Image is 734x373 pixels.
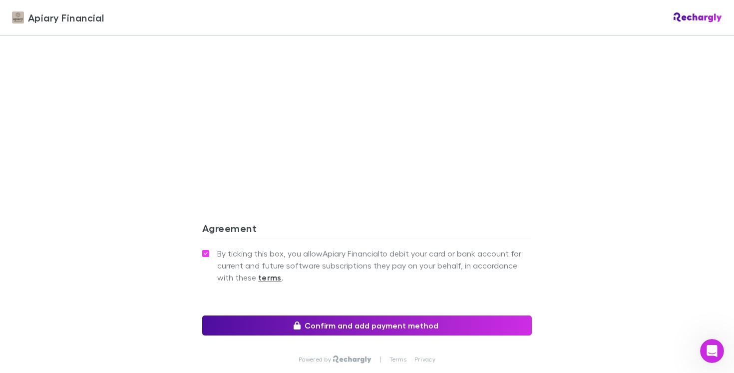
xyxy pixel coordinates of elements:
[202,315,532,335] button: Confirm and add payment method
[12,11,24,23] img: Apiary Financial's Logo
[379,355,381,363] p: |
[202,222,532,238] h3: Agreement
[700,339,724,363] iframe: Intercom live chat
[674,12,722,22] img: Rechargly Logo
[389,355,406,363] a: Terms
[333,355,371,363] img: Rechargly Logo
[217,247,532,283] span: By ticking this box, you allow Apiary Financial to debit your card or bank account for current an...
[414,355,435,363] a: Privacy
[28,10,104,25] span: Apiary Financial
[299,355,333,363] p: Powered by
[258,272,282,282] strong: terms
